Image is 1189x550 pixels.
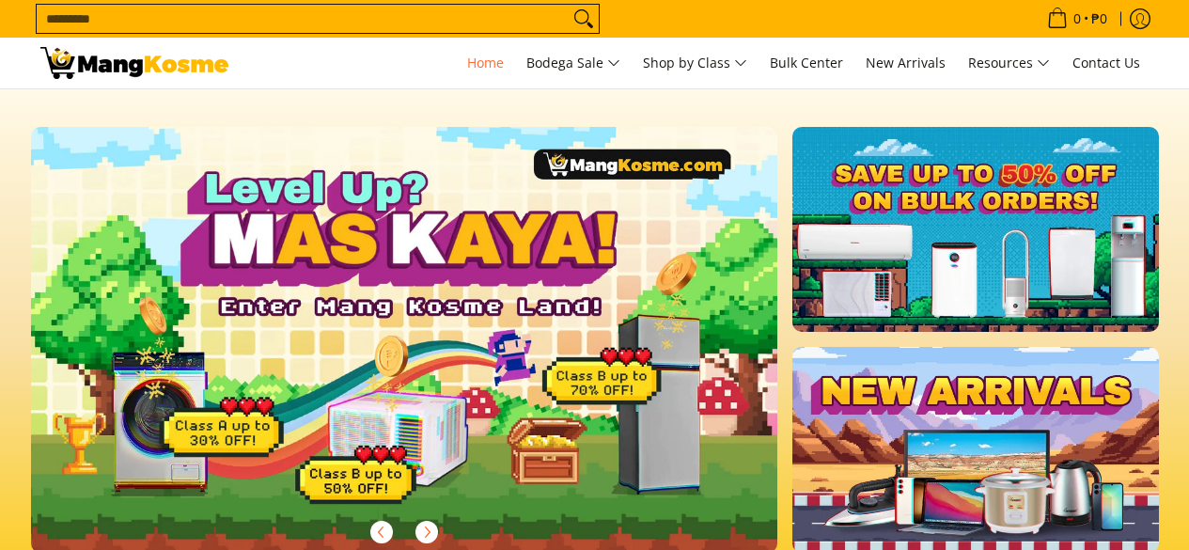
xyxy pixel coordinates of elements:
[866,54,946,71] span: New Arrivals
[569,5,599,33] button: Search
[1088,12,1110,25] span: ₱0
[467,54,504,71] span: Home
[770,54,843,71] span: Bulk Center
[40,47,228,79] img: Mang Kosme: Your Home Appliances Warehouse Sale Partner!
[458,38,513,88] a: Home
[247,38,1150,88] nav: Main Menu
[634,38,757,88] a: Shop by Class
[1063,38,1150,88] a: Contact Us
[760,38,853,88] a: Bulk Center
[526,52,620,75] span: Bodega Sale
[856,38,955,88] a: New Arrivals
[1071,12,1084,25] span: 0
[968,52,1050,75] span: Resources
[517,38,630,88] a: Bodega Sale
[1041,8,1113,29] span: •
[643,52,747,75] span: Shop by Class
[959,38,1059,88] a: Resources
[1072,54,1140,71] span: Contact Us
